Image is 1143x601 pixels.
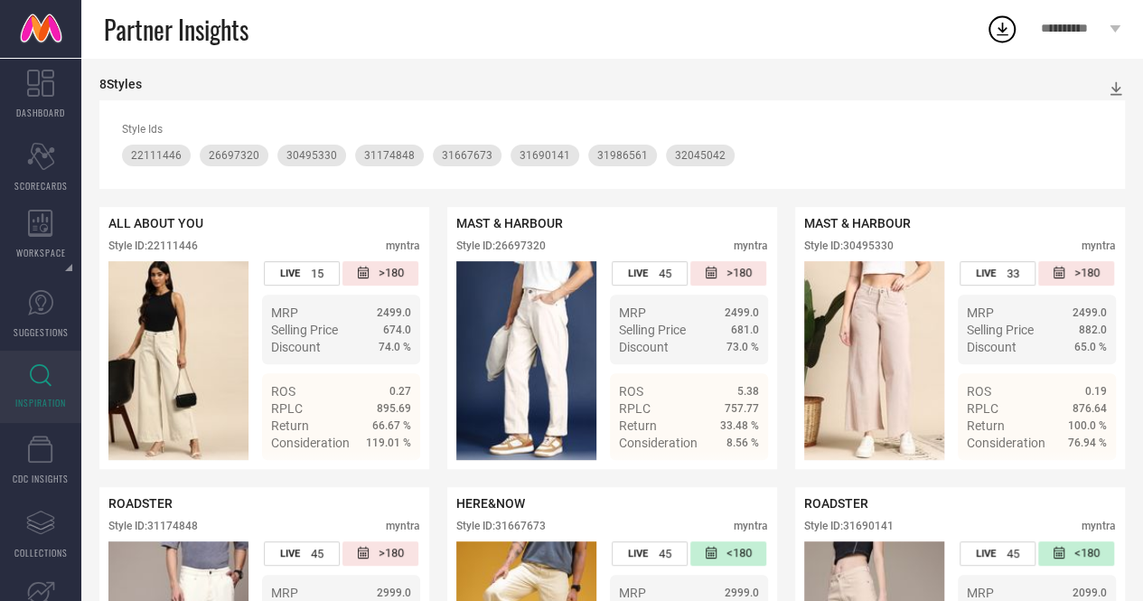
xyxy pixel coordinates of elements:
span: 2499.0 [725,306,759,319]
span: WORKSPACE [16,246,66,259]
div: Style ID: 31690141 [804,520,894,532]
span: Consideration [619,436,698,450]
span: Return [619,418,657,433]
span: ROADSTER [804,496,868,511]
span: LIVE [976,548,996,559]
span: 30495330 [286,149,337,162]
span: 65.0 % [1074,341,1107,353]
span: 876.64 [1073,402,1107,415]
div: Number of days since the style was first listed on the platform [1038,541,1114,566]
span: >180 [379,546,404,561]
span: HERE&NOW [456,496,525,511]
div: 8 Styles [99,77,142,91]
span: 74.0 % [379,341,411,353]
span: SUGGESTIONS [14,325,69,339]
div: Number of days since the style was first listed on the platform [342,261,418,286]
span: MRP [619,305,646,320]
div: Number of days the style has been live on the platform [612,261,688,286]
span: Selling Price [271,323,338,337]
div: Click to view image [456,261,596,460]
span: Selling Price [967,323,1034,337]
span: 31174848 [364,149,415,162]
a: Details [700,468,759,483]
span: 45 [659,267,671,280]
span: Return [967,418,1005,433]
span: 882.0 [1079,324,1107,336]
div: Number of days the style has been live on the platform [264,541,340,566]
span: ALL ABOUT YOU [108,216,203,230]
span: 45 [311,547,323,560]
span: ROS [967,384,991,399]
a: Details [352,468,411,483]
div: Open download list [986,13,1018,45]
span: Partner Insights [104,11,248,48]
span: >180 [379,266,404,281]
span: LIVE [280,268,300,279]
span: COLLECTIONS [14,546,68,559]
div: Number of days since the style was first listed on the platform [1038,261,1114,286]
div: Style ID: 26697320 [456,239,546,252]
span: MRP [967,586,994,600]
span: Details [370,468,411,483]
div: Style Ids [122,123,1102,136]
span: 0.27 [389,385,411,398]
span: >180 [726,266,752,281]
span: Details [718,468,759,483]
div: Number of days the style has been live on the platform [264,261,340,286]
span: 2999.0 [377,587,411,599]
span: 2099.0 [1073,587,1107,599]
div: myntra [1082,520,1116,532]
span: LIVE [628,268,648,279]
span: 5.38 [737,385,759,398]
div: myntra [386,239,420,252]
div: myntra [386,520,420,532]
div: Style ID: 30495330 [804,239,894,252]
span: 76.94 % [1068,437,1107,449]
span: ROS [271,384,295,399]
span: Consideration [967,436,1045,450]
span: 2499.0 [1073,306,1107,319]
span: 45 [1007,547,1019,560]
div: Style ID: 22111446 [108,239,198,252]
span: Discount [271,340,321,354]
span: 32045042 [675,149,726,162]
div: myntra [734,520,768,532]
span: 119.01 % [366,437,411,449]
span: CDC INSIGHTS [13,472,69,485]
span: 15 [311,267,323,280]
span: 66.67 % [372,419,411,432]
span: MRP [619,586,646,600]
span: LIVE [280,548,300,559]
span: Selling Price [619,323,686,337]
span: RPLC [619,401,651,416]
span: INSPIRATION [15,396,66,409]
span: Return [271,418,309,433]
img: Style preview image [456,261,596,460]
span: Consideration [271,436,350,450]
span: 45 [659,547,671,560]
span: ROS [619,384,643,399]
span: LIVE [976,268,996,279]
span: 2999.0 [725,587,759,599]
span: SCORECARDS [14,179,68,193]
span: 2499.0 [377,306,411,319]
span: 33 [1007,267,1019,280]
span: Details [1066,468,1107,483]
div: Style ID: 31174848 [108,520,198,532]
span: RPLC [967,401,998,416]
span: Discount [619,340,669,354]
span: >180 [1074,266,1100,281]
span: MAST & HARBOUR [804,216,911,230]
img: Style preview image [804,261,944,460]
span: 674.0 [383,324,411,336]
div: Number of days the style has been live on the platform [960,541,1035,566]
span: 26697320 [209,149,259,162]
span: Discount [967,340,1017,354]
span: DASHBOARD [16,106,65,119]
span: LIVE [628,548,648,559]
span: 757.77 [725,402,759,415]
img: Style preview image [108,261,248,460]
span: 31690141 [520,149,570,162]
span: 31986561 [597,149,648,162]
div: Number of days since the style was first listed on the platform [690,261,766,286]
